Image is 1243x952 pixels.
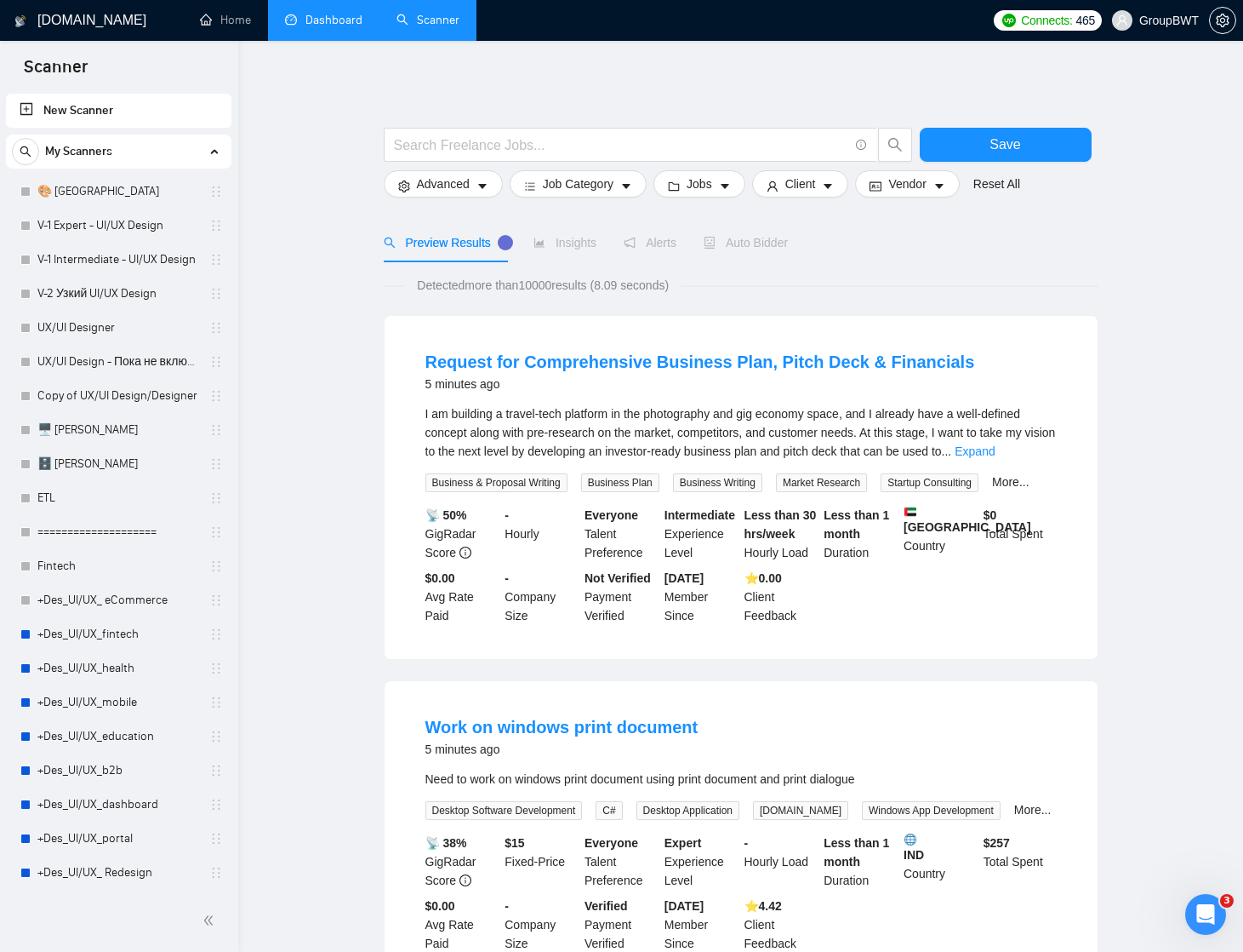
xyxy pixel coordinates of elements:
[396,13,459,27] a: searchScanner
[920,128,1092,162] button: Save
[425,374,975,394] div: 5 minutes ago
[533,236,596,249] span: Insights
[664,836,702,850] b: Expert
[1002,14,1016,27] img: upwork-logo.png
[405,276,681,295] span: Detected more than 10000 results (8.09 seconds)
[476,180,488,192] span: caret-down
[785,175,816,193] span: Client
[202,912,220,929] span: double-left
[741,569,821,625] div: Client Feedback
[20,94,218,128] a: New Scanner
[904,834,916,846] img: 🌐
[664,508,735,522] b: Intermediate
[37,175,199,209] a: 🎨 [GEOGRAPHIC_DATA]
[209,525,223,539] span: holder
[398,180,410,192] span: setting
[37,549,199,583] a: Fintech
[942,444,952,458] span: ...
[37,685,199,720] a: +Des_UI/UX_mobile
[37,583,199,617] a: +Des_UI/UX_ eCommerce
[501,834,581,890] div: Fixed-Price
[209,798,223,811] span: holder
[653,170,745,198] button: folderJobscaret-down
[704,236,788,249] span: Auto Bidder
[501,506,581,562] div: Hourly
[904,834,977,862] b: IND
[824,836,889,869] b: Less than 1 month
[543,175,613,193] span: Job Category
[425,739,698,760] div: 5 minutes ago
[510,170,647,198] button: barsJob Categorycaret-down
[209,594,223,607] span: holder
[209,185,223,198] span: holder
[955,444,995,458] a: Expand
[636,801,739,820] span: Desktop Application
[904,506,916,518] img: 🇦🇪
[596,801,622,820] span: C#
[524,180,536,192] span: bars
[584,508,638,522] b: Everyone
[820,834,900,890] div: Duration
[881,473,978,492] span: Startup Consulting
[581,506,661,562] div: Talent Preference
[209,696,223,709] span: holder
[862,801,1001,820] span: Windows App Development
[1021,11,1072,30] span: Connects:
[425,508,467,522] b: 📡 50%
[741,506,821,562] div: Hourly Load
[209,764,223,777] span: holder
[425,404,1057,461] div: I am building a travel-tech platform in the photography and gig economy space, and I already have...
[459,875,471,886] span: info-circle
[584,571,651,585] b: Not Verified
[425,899,455,913] b: $0.00
[425,836,467,850] b: 📡 38%
[209,866,223,880] span: holder
[822,180,834,192] span: caret-down
[1185,894,1226,935] iframe: Intercom live chat
[753,801,848,820] span: [DOMAIN_NAME]
[285,13,362,27] a: dashboardDashboard
[904,506,1031,534] b: [GEOGRAPHIC_DATA]
[900,506,980,562] div: Country
[384,170,503,198] button: settingAdvancedcaret-down
[425,571,455,585] b: $0.00
[37,822,199,856] a: +Des_UI/UX_portal
[980,506,1060,562] div: Total Spent
[209,287,223,301] span: holder
[12,138,39,165] button: search
[505,571,509,585] b: -
[394,135,848,156] input: Search Freelance Jobs...
[581,834,661,890] div: Talent Preference
[900,834,980,890] div: Country
[1209,14,1236,27] a: setting
[888,175,926,193] span: Vendor
[37,856,199,890] a: +Des_UI/UX_ Redesign
[209,219,223,232] span: holder
[37,481,199,515] a: ETL
[425,353,975,371] a: Request for Comprehensive Business Plan, Pitch Deck & Financials
[855,170,959,198] button: idcardVendorcaret-down
[45,135,112,169] span: My Scanners
[776,473,867,492] span: Market Research
[200,13,251,27] a: homeHome
[505,508,509,522] b: -
[425,718,698,737] a: Work on windows print document
[37,345,199,379] a: UX/UI Design - Пока не включать
[425,801,583,820] span: Desktop Software Development
[498,235,513,250] div: Tooltip anchor
[661,569,741,625] div: Member Since
[417,175,470,193] span: Advanced
[870,180,881,192] span: idcard
[209,389,223,403] span: holder
[10,54,101,90] span: Scanner
[673,473,762,492] span: Business Writing
[984,508,997,522] b: $ 0
[37,413,199,447] a: 🖥️ [PERSON_NAME]
[422,834,502,890] div: GigRadar Score
[687,175,712,193] span: Jobs
[664,899,704,913] b: [DATE]
[209,559,223,573] span: holder
[6,94,231,128] li: New Scanner
[209,730,223,743] span: holder
[744,508,817,541] b: Less than 30 hrs/week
